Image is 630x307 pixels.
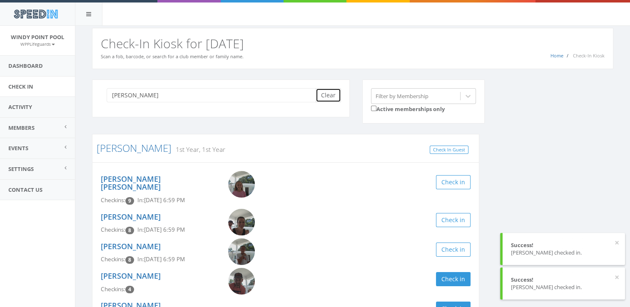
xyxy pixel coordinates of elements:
button: Check in [436,175,471,189]
span: Checkins: [101,196,125,204]
div: [PERSON_NAME] checked in. [511,283,617,291]
button: × [615,273,619,282]
span: In: [DATE] 6:59 PM [137,196,185,204]
div: Success! [511,276,617,284]
input: Active memberships only [371,106,376,111]
img: Jared_Christophel.png [228,268,255,295]
img: Becca_Christophel.png [228,209,255,235]
span: Checkin count [125,227,134,234]
a: Home [550,52,563,59]
button: Check in [436,243,471,257]
span: Contact Us [8,186,42,193]
small: 1st Year, 1st Year [172,145,225,154]
span: Checkins: [101,285,125,293]
img: speedin_logo.png [10,6,62,22]
span: In: [DATE] 6:59 PM [137,226,185,233]
button: × [615,239,619,247]
span: Checkins: [101,226,125,233]
a: WPPLifeguards [20,40,55,47]
a: [PERSON_NAME] [101,271,161,281]
span: Checkin count [125,197,134,205]
small: Scan a fob, barcode, or search for a club member or family name. [101,53,244,59]
span: Check-In Kiosk [573,52,605,59]
a: [PERSON_NAME] [PERSON_NAME] [101,174,161,192]
button: Check in [436,213,471,227]
a: [PERSON_NAME] [101,212,161,222]
div: Filter by Membership [376,92,428,100]
button: Check in [436,272,471,286]
button: Clear [316,88,341,102]
img: Molly_Christophel.png [228,238,255,265]
a: [PERSON_NAME] [101,241,161,251]
input: Search a name to check in [107,88,322,102]
img: Sara_Kate_Christophel.png [228,171,255,198]
div: Success! [511,241,617,249]
span: Checkin count [125,286,134,293]
h2: Check-In Kiosk for [DATE] [101,37,605,50]
span: Checkin count [125,256,134,264]
label: Active memberships only [371,104,445,113]
a: Check In Guest [430,146,468,154]
span: Events [8,144,28,152]
div: [PERSON_NAME] checked in. [511,249,617,257]
a: [PERSON_NAME] [97,141,172,155]
span: Members [8,124,35,131]
span: In: [DATE] 6:59 PM [137,255,185,263]
small: WPPLifeguards [20,41,55,47]
span: Checkins: [101,255,125,263]
span: Windy Point Pool [11,33,64,41]
span: Settings [8,165,34,173]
